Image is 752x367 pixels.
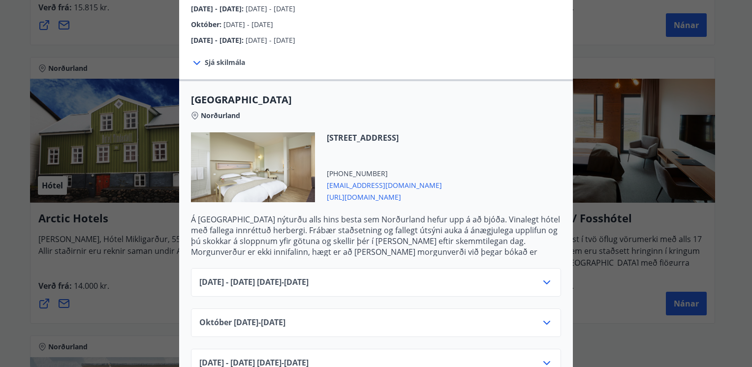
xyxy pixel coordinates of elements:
span: [GEOGRAPHIC_DATA] [191,93,561,107]
span: [STREET_ADDRESS] [327,132,442,143]
span: Sjá skilmála [205,58,245,67]
span: Október : [191,20,223,29]
span: [DATE] - [DATE] : [191,4,246,13]
span: Norðurland [201,111,240,121]
span: [DATE] - [DATE] [246,4,295,13]
span: [EMAIL_ADDRESS][DOMAIN_NAME] [327,179,442,190]
span: [DATE] - [DATE] [223,20,273,29]
span: [DATE] - [DATE] : [191,35,246,45]
span: [DATE] - [DATE] [246,35,295,45]
span: [PHONE_NUMBER] [327,169,442,179]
